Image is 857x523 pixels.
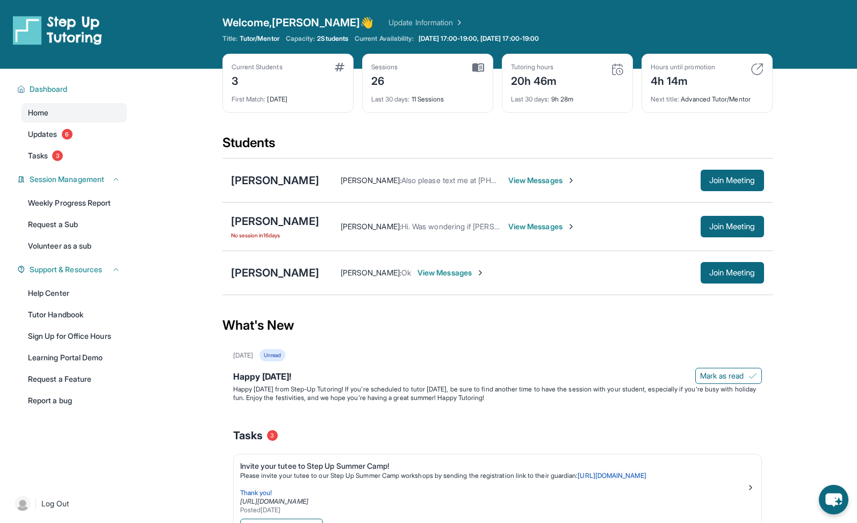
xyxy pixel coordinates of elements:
[417,267,485,278] span: View Messages
[651,89,764,104] div: Advanced Tutor/Mentor
[28,107,48,118] span: Home
[233,370,762,385] div: Happy [DATE]!
[371,63,398,71] div: Sessions
[41,498,69,509] span: Log Out
[21,391,127,410] a: Report a bug
[62,129,73,140] span: 6
[34,497,37,510] span: |
[240,471,746,480] p: Please invite your tutee to our Step Up Summer Camp workshops by sending the registration link to...
[240,506,746,514] div: Posted [DATE]
[751,63,764,76] img: card
[21,125,127,144] a: Updates6
[231,231,319,239] span: No session in 16 days
[21,146,127,165] a: Tasks3
[222,15,374,30] span: Welcome, [PERSON_NAME] 👋
[233,351,253,360] div: [DATE]
[231,214,319,229] div: [PERSON_NAME]
[508,175,575,186] span: View Messages
[21,284,127,303] a: Help Center
[355,34,414,43] span: Current Availability:
[234,454,761,517] a: Invite your tutee to Step Up Summer Camp!Please invite your tutee to our Step Up Summer Camp work...
[701,262,764,284] button: Join Meeting
[401,176,744,185] span: Also please text me at [PHONE_NUMBER] as I may not be able to receive your message here. thanks
[472,63,484,72] img: card
[453,17,464,28] img: Chevron Right
[419,34,539,43] span: [DATE] 17:00-19:00, [DATE] 17:00-19:00
[232,89,344,104] div: [DATE]
[232,63,283,71] div: Current Students
[476,268,485,277] img: Chevron-Right
[511,71,557,89] div: 20h 46m
[231,265,319,280] div: [PERSON_NAME]
[21,326,127,346] a: Sign Up for Office Hours
[371,95,410,103] span: Last 30 days :
[231,173,319,188] div: [PERSON_NAME]
[52,150,63,161] span: 3
[416,34,542,43] a: [DATE] 17:00-19:00, [DATE] 17:00-19:00
[371,89,484,104] div: 11 Sessions
[21,215,127,234] a: Request a Sub
[222,134,773,158] div: Students
[709,270,755,276] span: Join Meeting
[232,95,266,103] span: First Match :
[511,63,557,71] div: Tutoring hours
[651,71,715,89] div: 4h 14m
[567,222,575,231] img: Chevron-Right
[240,461,746,471] div: Invite your tutee to Step Up Summer Camp!
[21,369,127,389] a: Request a Feature
[286,34,315,43] span: Capacity:
[30,264,102,275] span: Support & Resources
[267,430,278,441] span: 3
[341,176,401,185] span: [PERSON_NAME] :
[508,221,575,232] span: View Messages
[240,497,308,505] a: [URL][DOMAIN_NAME]
[21,236,127,256] a: Volunteer as a sub
[567,176,575,185] img: Chevron-Right
[651,63,715,71] div: Hours until promotion
[260,349,285,361] div: Unread
[709,177,755,184] span: Join Meeting
[388,17,464,28] a: Update Information
[401,222,729,231] span: Hi. Was wondering if [PERSON_NAME] is able to join [DATE] @ 12:30? If not, please let me know.
[578,471,646,480] a: [URL][DOMAIN_NAME]
[240,489,272,497] span: Thank you!
[25,264,120,275] button: Support & Resources
[701,170,764,191] button: Join Meeting
[341,222,401,231] span: [PERSON_NAME] :
[371,71,398,89] div: 26
[819,485,848,514] button: chat-button
[748,372,757,380] img: Mark as read
[13,15,102,45] img: logo
[222,34,237,43] span: Title:
[341,268,401,277] span: [PERSON_NAME] :
[11,492,127,515] a: |Log Out
[233,385,762,402] p: Happy [DATE] from Step-Up Tutoring! If you're scheduled to tutor [DATE], be sure to find another ...
[317,34,348,43] span: 2 Students
[222,302,773,349] div: What's New
[511,89,624,104] div: 9h 28m
[709,223,755,230] span: Join Meeting
[335,63,344,71] img: card
[701,216,764,237] button: Join Meeting
[21,103,127,122] a: Home
[15,496,30,511] img: user-img
[401,268,411,277] span: Ok
[21,348,127,367] a: Learning Portal Demo
[232,71,283,89] div: 3
[700,371,744,381] span: Mark as read
[30,174,104,185] span: Session Management
[21,305,127,324] a: Tutor Handbook
[28,129,57,140] span: Updates
[30,84,68,95] span: Dashboard
[25,84,120,95] button: Dashboard
[240,34,279,43] span: Tutor/Mentor
[611,63,624,76] img: card
[651,95,680,103] span: Next title :
[511,95,550,103] span: Last 30 days :
[25,174,120,185] button: Session Management
[28,150,48,161] span: Tasks
[21,193,127,213] a: Weekly Progress Report
[695,368,762,384] button: Mark as read
[233,428,263,443] span: Tasks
